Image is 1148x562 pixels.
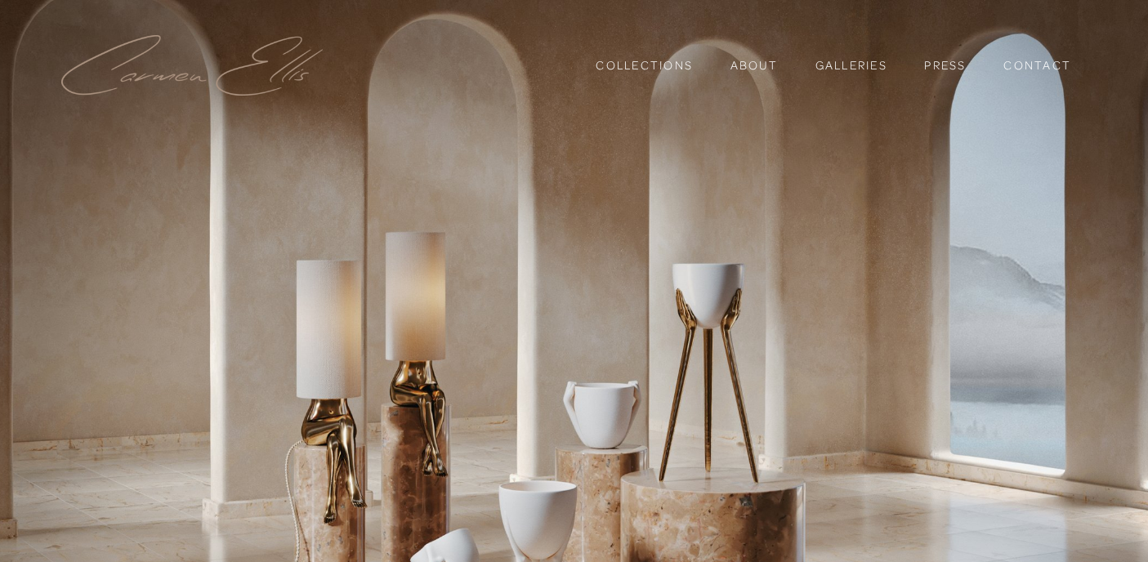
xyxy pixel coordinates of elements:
[1003,51,1071,79] a: Contact
[61,35,323,96] img: Carmen Ellis Studio
[596,51,693,79] a: Collections
[730,57,778,72] a: About
[815,57,887,72] a: Galleries
[924,51,966,79] a: Press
